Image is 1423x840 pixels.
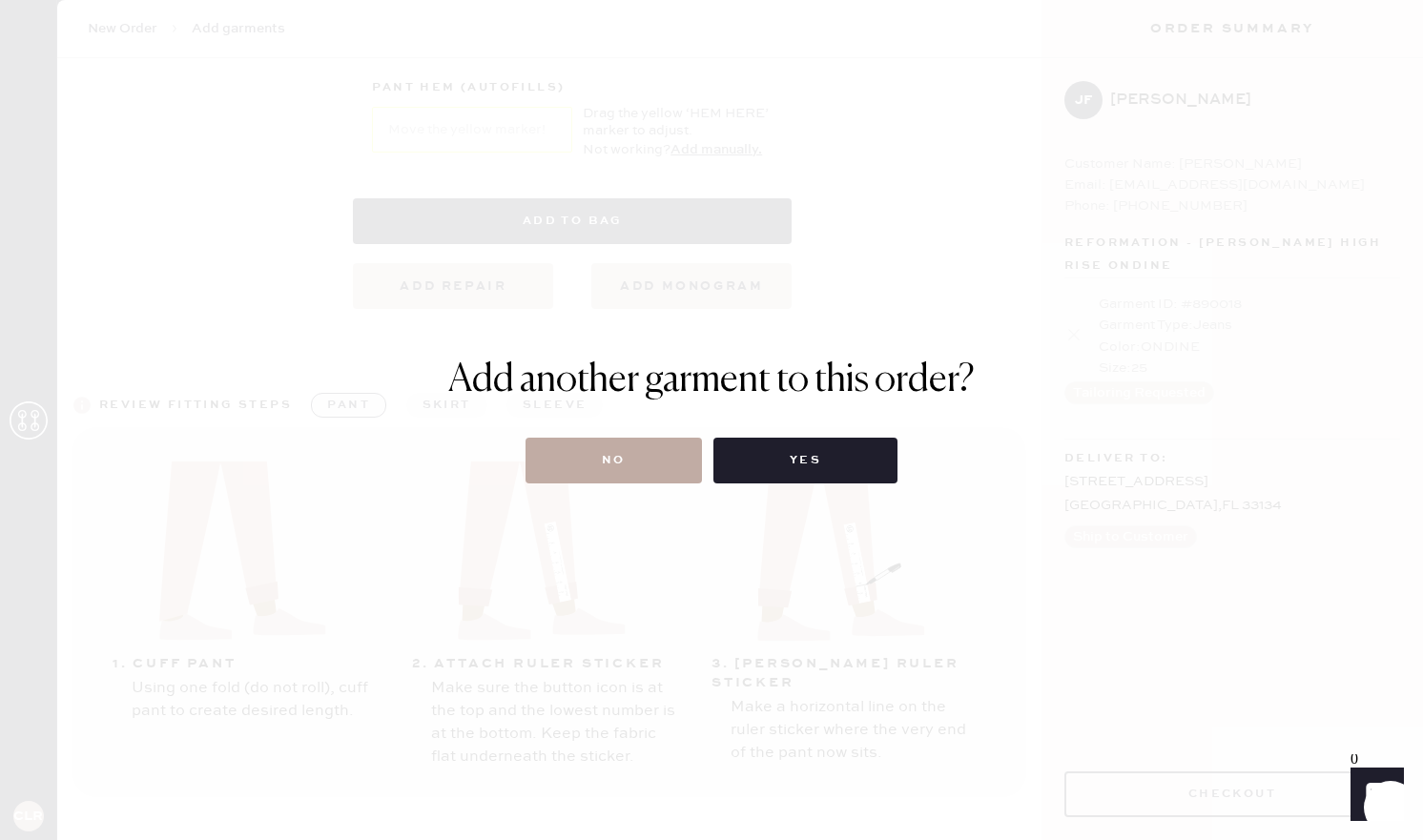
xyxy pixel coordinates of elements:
button: Yes [713,438,897,483]
button: No [526,438,702,483]
h1: Add another garment to this order? [448,358,975,403]
iframe: Front Chat [1332,754,1414,836]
